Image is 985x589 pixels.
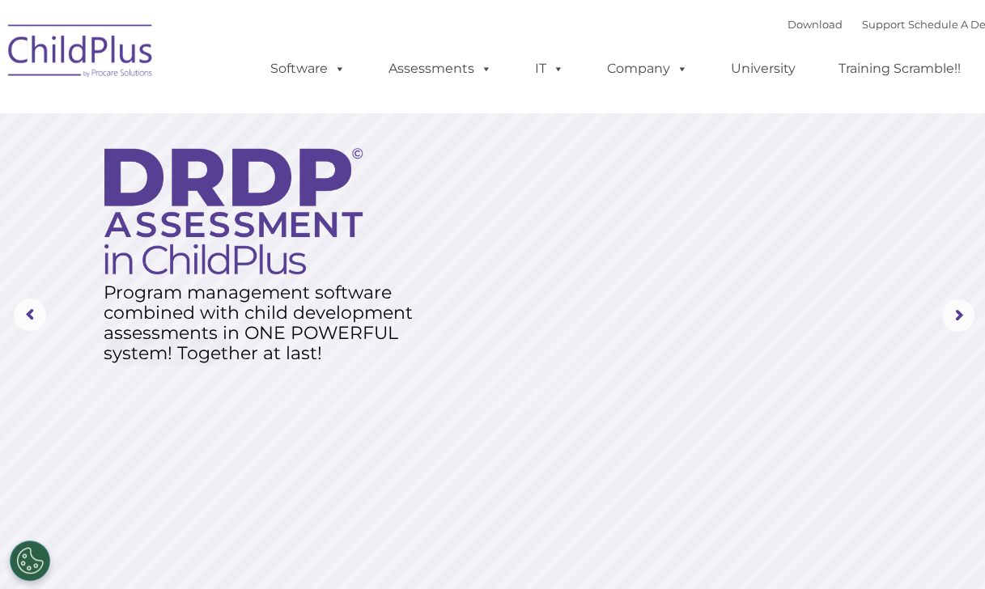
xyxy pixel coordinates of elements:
[822,53,977,85] a: Training Scramble!!
[788,18,843,31] a: Download
[862,18,905,31] a: Support
[220,173,289,185] span: Phone number
[715,53,812,85] a: University
[104,148,363,274] img: DRDP Assessment in ChildPlus
[519,53,580,85] a: IT
[10,540,50,581] button: Cookies Settings
[254,53,362,85] a: Software
[372,53,508,85] a: Assessments
[105,333,231,366] a: Learn More
[104,282,419,363] rs-layer: Program management software combined with child development assessments in ONE POWERFUL system! T...
[591,53,704,85] a: Company
[220,107,270,119] span: Last name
